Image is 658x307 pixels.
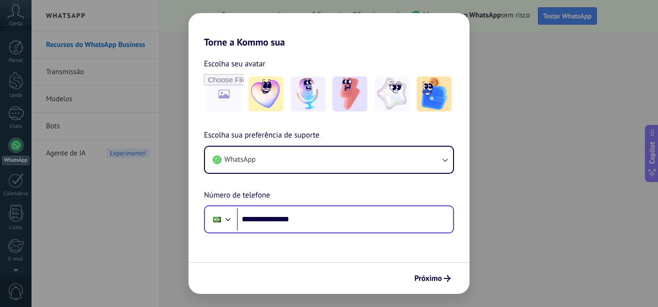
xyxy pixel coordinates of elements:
img: -3.jpeg [332,77,367,111]
img: -1.jpeg [249,77,283,111]
img: -2.jpeg [291,77,326,111]
span: WhatsApp [224,155,255,165]
img: -4.jpeg [375,77,409,111]
img: -5.jpeg [417,77,452,111]
button: WhatsApp [205,147,453,173]
span: Escolha seu avatar [204,58,266,70]
h2: Torne a Kommo sua [188,13,470,48]
div: Brazil: + 55 [208,209,226,230]
span: Número de telefone [204,189,270,202]
button: Próximo [410,270,455,287]
span: Escolha sua preferência de suporte [204,129,319,142]
span: Próximo [414,275,442,282]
